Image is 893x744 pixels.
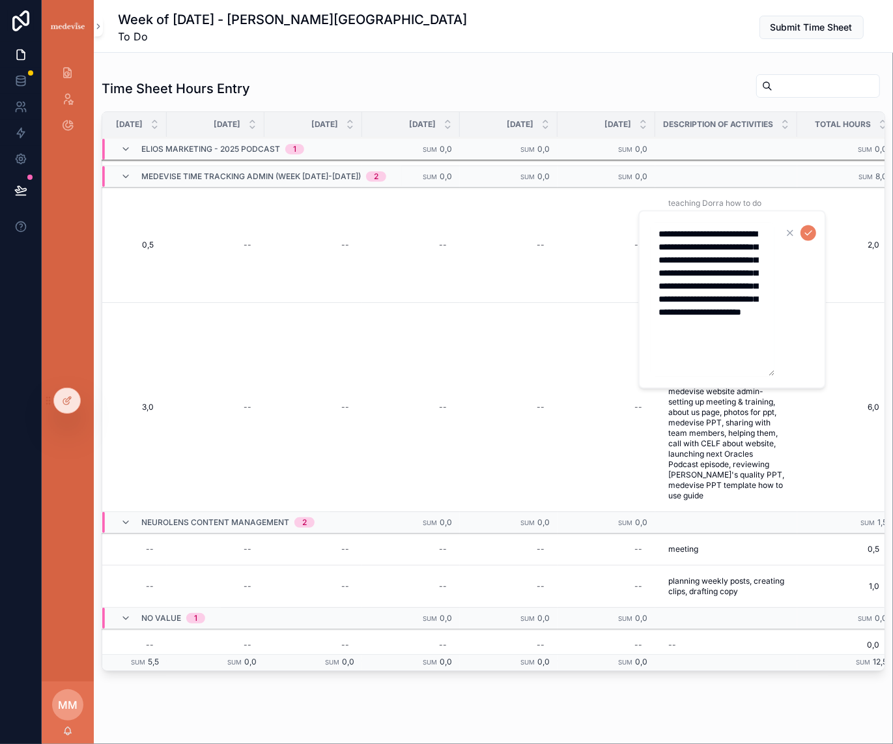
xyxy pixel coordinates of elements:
[244,640,251,650] div: --
[618,615,632,622] small: Sum
[409,119,436,130] span: [DATE]
[668,313,784,501] span: Creating new Medevise YouTube channel, Medevise weekly social posts, sending for [PERSON_NAME] re...
[797,544,879,554] span: 0,5
[520,659,535,666] small: Sum
[244,581,251,592] div: --
[635,171,647,181] span: 0,0
[148,657,159,666] span: 5,5
[119,29,468,44] span: To Do
[858,615,872,622] small: Sum
[82,402,154,412] span: 3,0
[875,613,887,623] span: 0,0
[771,21,853,34] span: Submit Time Sheet
[141,613,181,623] span: No value
[875,171,887,181] span: 8,0
[858,146,872,153] small: Sum
[618,146,632,153] small: Sum
[537,517,550,527] span: 0,0
[440,517,452,527] span: 0,0
[663,119,773,130] span: Description of Activities
[131,659,145,666] small: Sum
[82,240,154,250] span: 0,5
[759,16,864,39] button: Submit Time Sheet
[520,173,535,180] small: Sum
[440,657,452,666] span: 0,0
[341,544,349,554] div: --
[194,613,197,623] div: 1
[325,659,339,666] small: Sum
[618,519,632,526] small: Sum
[797,581,879,592] span: 1,0
[537,171,550,181] span: 0,0
[668,576,784,597] span: planning weekly posts, creating clips, drafting copy
[58,697,78,713] span: MM
[439,240,447,250] div: --
[374,171,378,182] div: 2
[439,581,447,592] div: --
[537,657,550,666] span: 0,0
[293,144,296,154] div: 1
[537,144,550,154] span: 0,0
[141,144,280,154] span: Elios Marketing - 2025 Podcast
[440,171,452,181] span: 0,0
[423,173,437,180] small: Sum
[520,615,535,622] small: Sum
[520,146,535,153] small: Sum
[342,657,354,666] span: 0,0
[439,402,447,412] div: --
[537,544,545,554] div: --
[618,173,632,180] small: Sum
[815,119,871,130] span: Total Hours
[635,144,647,154] span: 0,0
[119,10,468,29] h1: Week of [DATE] - [PERSON_NAME][GEOGRAPHIC_DATA]
[507,119,533,130] span: [DATE]
[537,640,545,650] div: --
[341,640,349,650] div: --
[146,640,154,650] div: --
[440,613,452,623] span: 0,0
[668,640,676,650] div: --
[634,402,642,412] div: --
[227,659,242,666] small: Sum
[537,581,545,592] div: --
[423,615,437,622] small: Sum
[634,581,642,592] div: --
[635,517,647,527] span: 0,0
[875,144,887,154] span: 0,0
[635,657,647,666] span: 0,0
[634,640,642,650] div: --
[116,119,143,130] span: [DATE]
[50,21,86,32] img: App logo
[873,657,887,666] span: 12,5
[244,657,257,666] span: 0,0
[302,517,307,528] div: 2
[244,240,251,250] div: --
[141,171,361,182] span: Medevise Time Tracking ADMIN (week [DATE]-[DATE])
[42,52,94,154] div: scrollable content
[520,519,535,526] small: Sum
[102,79,250,98] h1: Time Sheet Hours Entry
[635,613,647,623] span: 0,0
[797,640,879,650] span: 0,0
[634,240,642,250] div: --
[341,581,349,592] div: --
[877,517,887,527] span: 1,5
[537,613,550,623] span: 0,0
[604,119,631,130] span: [DATE]
[341,402,349,412] div: --
[856,659,870,666] small: Sum
[797,240,879,250] span: 2,0
[634,544,642,554] div: --
[618,659,632,666] small: Sum
[797,402,879,412] span: 6,0
[423,519,437,526] small: Sum
[858,173,873,180] small: Sum
[668,198,784,292] span: teaching Dorra how to do something on PPT. Emails, meeting invites, weekly calendar, etc., comput...
[668,544,698,554] span: meeting
[439,640,447,650] div: --
[341,240,349,250] div: --
[244,402,251,412] div: --
[146,544,154,554] div: --
[439,544,447,554] div: --
[423,659,437,666] small: Sum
